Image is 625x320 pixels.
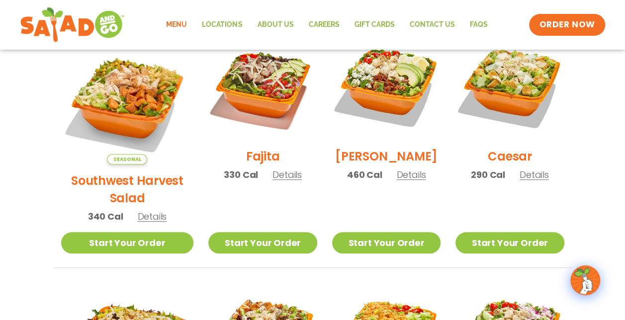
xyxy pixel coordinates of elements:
[332,32,441,140] img: Product photo for Cobb Salad
[529,14,605,36] a: ORDER NOW
[61,232,194,253] a: Start Your Order
[246,148,280,165] h2: Fajita
[455,32,564,140] img: Product photo for Caesar Salad
[250,13,301,36] a: About Us
[520,168,549,181] span: Details
[347,168,382,181] span: 460 Cal
[471,168,505,181] span: 290 Cal
[224,168,258,181] span: 330 Cal
[402,13,462,36] a: Contact Us
[88,210,123,223] span: 340 Cal
[137,210,167,223] span: Details
[208,232,317,253] a: Start Your Order
[208,32,317,140] img: Product photo for Fajita Salad
[61,172,194,207] h2: Southwest Harvest Salad
[332,232,441,253] a: Start Your Order
[20,5,125,45] img: new-SAG-logo-768×292
[61,32,194,164] img: Product photo for Southwest Harvest Salad
[571,266,599,294] img: wpChatIcon
[455,232,564,253] a: Start Your Order
[462,13,495,36] a: FAQs
[335,148,438,165] h2: [PERSON_NAME]
[488,148,532,165] h2: Caesar
[107,154,147,164] span: Seasonal
[301,13,347,36] a: Careers
[159,13,194,36] a: Menu
[159,13,495,36] nav: Menu
[272,168,302,181] span: Details
[396,168,426,181] span: Details
[539,19,595,31] span: ORDER NOW
[194,13,250,36] a: Locations
[347,13,402,36] a: GIFT CARDS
